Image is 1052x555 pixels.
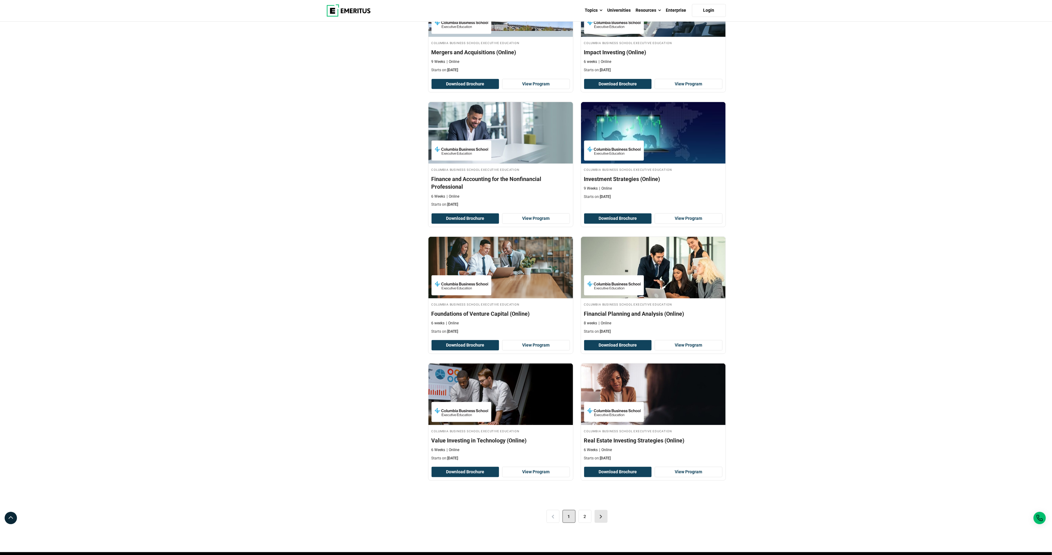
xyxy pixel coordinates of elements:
span: [DATE] [448,456,458,460]
a: Finance Course by Columbia Business School Executive Education - January 29, 2026 Columbia Busine... [428,364,573,464]
h4: Foundations of Venture Capital (Online) [432,310,570,318]
p: 6 weeks [432,321,445,326]
img: Columbia Business School Executive Education [587,17,641,31]
h4: Columbia Business School Executive Education [432,428,570,434]
img: Columbia Business School Executive Education [435,278,488,292]
h4: Mergers and Acquisitions (Online) [432,48,570,56]
h4: Impact Investing (Online) [584,48,722,56]
span: [DATE] [600,456,611,460]
p: Online [599,321,612,326]
button: Download Brochure [584,79,652,89]
a: Finance Course by Columbia Business School Executive Education - October 30, 2025 Columbia Busine... [581,102,726,203]
h4: Value Investing in Technology (Online) [432,437,570,444]
p: 9 Weeks [432,59,445,64]
img: Columbia Business School Executive Education [435,144,488,158]
p: Online [447,194,460,199]
img: Columbia Business School Executive Education [435,405,488,419]
button: Download Brochure [432,213,499,224]
h4: Columbia Business School Executive Education [584,302,722,307]
a: Finance Course by Columbia Business School Executive Education - October 30, 2025 Columbia Busine... [428,102,573,210]
p: Starts on: [432,329,570,334]
h4: Columbia Business School Executive Education [584,428,722,434]
p: 6 Weeks [432,447,445,453]
span: [DATE] [600,68,611,72]
img: Columbia Business School Executive Education [587,405,641,419]
p: 6 Weeks [432,194,445,199]
p: 8 weeks [584,321,597,326]
a: View Program [655,467,722,477]
h4: Columbia Business School Executive Education [432,40,570,45]
img: Columbia Business School Executive Education [587,278,641,292]
span: 1 [563,510,575,523]
img: Finance and Accounting for the Nonfinancial Professional | Online Finance Course [428,102,573,164]
a: View Program [502,213,570,224]
p: 6 weeks [584,59,597,64]
a: > [595,510,608,523]
span: [DATE] [448,68,458,72]
span: [DATE] [600,195,611,199]
p: 6 Weeks [584,447,598,453]
h4: Finance and Accounting for the Nonfinancial Professional [432,175,570,191]
a: Finance Course by Columbia Business School Executive Education - November 20, 2025 Columbia Busin... [428,237,573,337]
p: Starts on: [432,202,570,207]
p: Online [446,321,459,326]
img: Financial Planning and Analysis (Online) | Online Finance Course [581,237,726,298]
button: Download Brochure [432,467,499,477]
p: Starts on: [584,329,722,334]
a: Finance Course by Columbia Business School Executive Education - February 4, 2026 Columbia Busine... [581,364,726,464]
img: Real Estate Investing Strategies (Online) | Online Finance Course [581,364,726,425]
span: [DATE] [600,329,611,334]
img: Columbia Business School Executive Education [587,144,641,158]
h4: Columbia Business School Executive Education [584,40,722,45]
img: Columbia Business School Executive Education [435,17,488,31]
h4: Financial Planning and Analysis (Online) [584,310,722,318]
h4: Columbia Business School Executive Education [432,167,570,172]
p: Starts on: [432,68,570,73]
a: View Program [655,79,722,89]
a: View Program [502,467,570,477]
p: Starts on: [584,456,722,461]
a: View Program [502,340,570,351]
h4: Columbia Business School Executive Education [432,302,570,307]
h4: Investment Strategies (Online) [584,175,722,183]
p: Online [447,447,460,453]
a: Login [692,4,726,17]
p: Online [599,59,612,64]
a: View Program [502,79,570,89]
p: Online [600,186,612,191]
p: Starts on: [584,68,722,73]
button: Download Brochure [584,340,652,351]
button: Download Brochure [432,79,499,89]
a: View Program [655,213,722,224]
span: [DATE] [448,202,458,207]
button: Download Brochure [584,213,652,224]
button: Download Brochure [584,467,652,477]
p: Online [447,59,460,64]
p: Starts on: [432,456,570,461]
p: 9 Weeks [584,186,598,191]
img: Value Investing in Technology (Online) | Online Finance Course [428,364,573,425]
button: Download Brochure [432,340,499,351]
p: Online [600,447,612,453]
a: 2 [579,510,591,523]
h4: Columbia Business School Executive Education [584,167,722,172]
a: Finance Course by Columbia Business School Executive Education - November 20, 2025 Columbia Busin... [581,237,726,337]
img: Foundations of Venture Capital (Online) | Online Finance Course [428,237,573,298]
p: Starts on: [584,194,722,199]
a: View Program [655,340,722,351]
img: Investment Strategies (Online) | Online Finance Course [581,102,726,164]
h4: Real Estate Investing Strategies (Online) [584,437,722,444]
span: [DATE] [448,329,458,334]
